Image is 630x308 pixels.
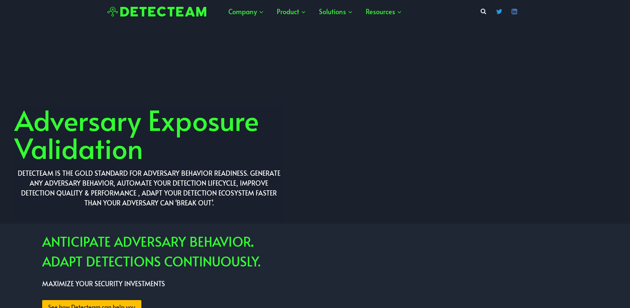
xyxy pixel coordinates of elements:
h1: Adversary Exposure Validation [14,106,283,162]
span: Product [277,6,306,17]
a: Solutions [312,2,359,21]
strong: . [251,232,253,250]
span: Resources [366,6,402,17]
a: Company [222,2,270,21]
span: Solutions [319,6,353,17]
a: Twitter [493,5,506,18]
h2: ANTICIPATE ADVERSARY BEHAVIOR ADAPT DETECTIONS CONTINUOUSLY. [42,231,630,271]
a: Linkedin [508,5,521,18]
h2: Detecteam IS THE GOLD STANDARD FOR ADVERSARY BEHAVIOR READINESS. GENERATE ANY Adversary BEHAVIOR,... [14,168,283,208]
span: Company [228,6,264,17]
img: Detecteam [107,7,206,17]
nav: Primary Navigation [222,2,408,21]
p: MAXIMIZE YOUR SECURITY INVESTMENTS [42,278,630,290]
button: View Search Form [477,6,489,17]
a: Resources [359,2,408,21]
a: Product [270,2,312,21]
